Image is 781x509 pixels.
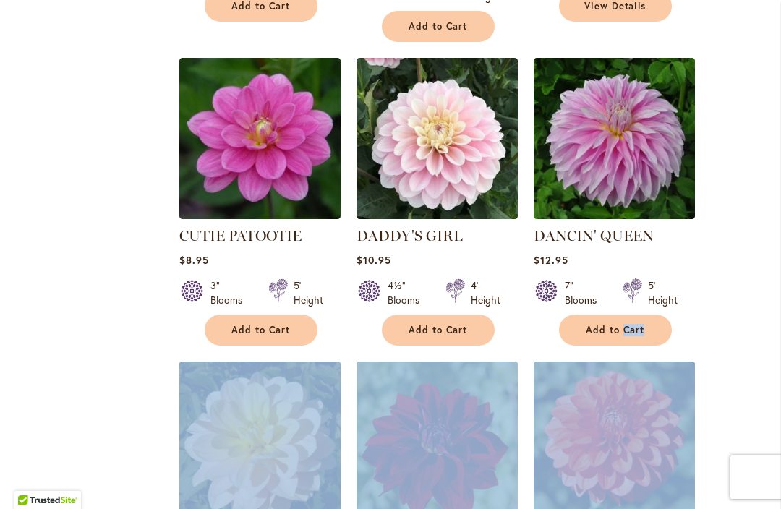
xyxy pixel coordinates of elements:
[388,278,428,307] div: 4½" Blooms
[11,458,51,498] iframe: Launch Accessibility Center
[409,20,468,33] span: Add to Cart
[210,278,251,307] div: 3" Blooms
[357,58,518,219] img: DADDY'S GIRL
[648,278,678,307] div: 5' Height
[409,324,468,336] span: Add to Cart
[179,253,209,267] span: $8.95
[559,315,672,346] button: Add to Cart
[534,253,568,267] span: $12.95
[534,208,695,222] a: Dancin' Queen
[565,278,605,307] div: 7" Blooms
[179,227,302,244] a: CUTIE PATOOTIE
[357,227,463,244] a: DADDY'S GIRL
[382,11,495,42] button: Add to Cart
[534,227,654,244] a: DANCIN' QUEEN
[357,253,391,267] span: $10.95
[534,58,695,219] img: Dancin' Queen
[471,278,500,307] div: 4' Height
[179,58,341,219] img: CUTIE PATOOTIE
[382,315,495,346] button: Add to Cart
[179,208,341,222] a: CUTIE PATOOTIE
[357,208,518,222] a: DADDY'S GIRL
[294,278,323,307] div: 5' Height
[231,324,291,336] span: Add to Cart
[586,324,645,336] span: Add to Cart
[205,315,317,346] button: Add to Cart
